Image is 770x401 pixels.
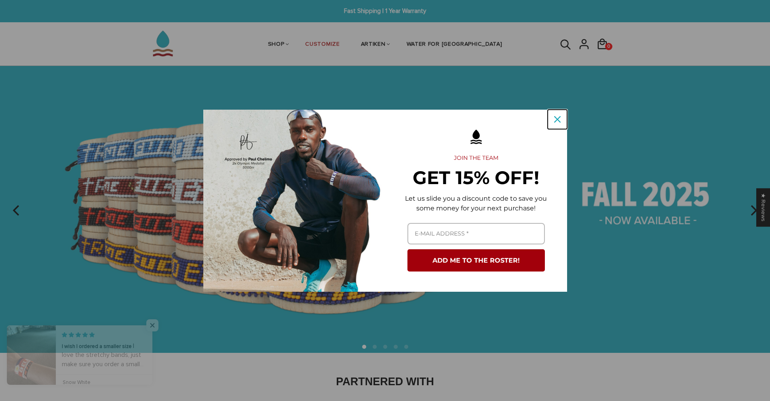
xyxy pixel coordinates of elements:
[413,166,539,189] strong: GET 15% OFF!
[548,110,567,129] button: Close
[407,223,545,244] input: Email field
[398,194,554,213] p: Let us slide you a discount code to save you some money for your next purchase!
[407,249,545,272] button: ADD ME TO THE ROSTER!
[398,155,554,162] h2: JOIN THE TEAM
[554,116,561,123] svg: close icon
